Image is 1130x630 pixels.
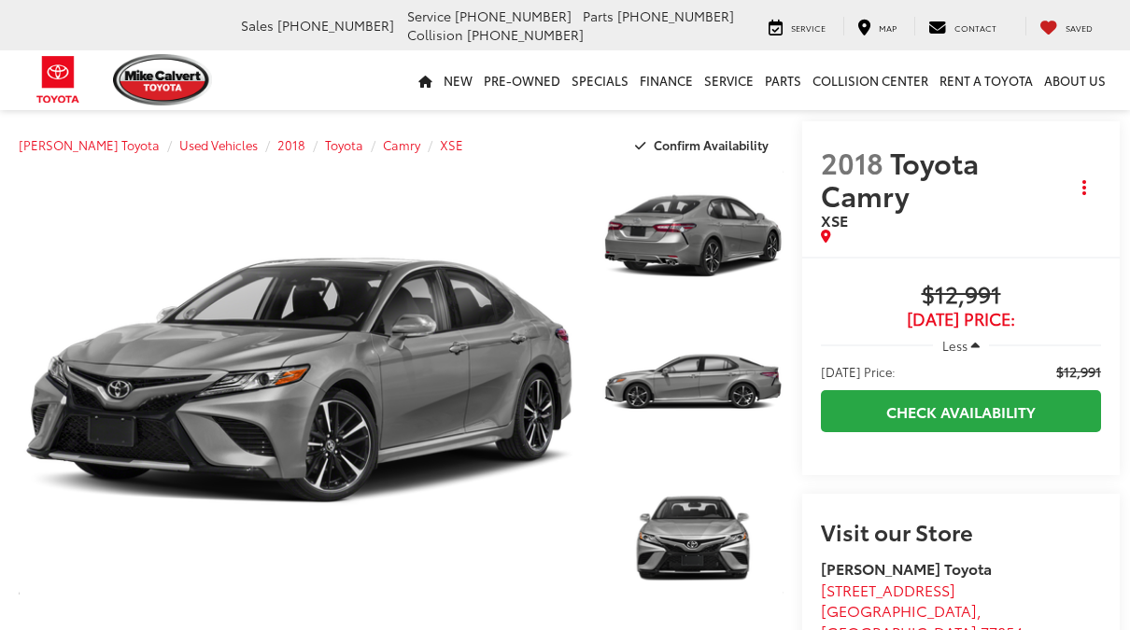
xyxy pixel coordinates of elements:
span: Sales [241,16,274,35]
a: About Us [1038,50,1111,110]
a: Expand Photo 0 [19,168,582,596]
span: Parts [583,7,614,25]
a: New [438,50,478,110]
img: Toyota [23,49,93,110]
span: [PHONE_NUMBER] [617,7,734,25]
span: Service [407,7,451,25]
span: [PHONE_NUMBER] [277,16,394,35]
a: Toyota [325,136,363,153]
span: Map [879,21,897,34]
a: Used Vehicles [179,136,258,153]
img: 2018 Toyota Camry XSE [600,459,785,598]
span: 2018 [821,142,883,182]
span: [DATE] Price: [821,310,1101,329]
a: Service [755,17,840,35]
a: My Saved Vehicles [1025,17,1107,35]
span: Collision [407,25,463,44]
a: Pre-Owned [478,50,566,110]
a: Map [843,17,911,35]
a: Parts [759,50,807,110]
a: [PERSON_NAME] Toyota [19,136,160,153]
button: Confirm Availability [625,129,784,161]
a: Camry [383,136,420,153]
span: Service [791,21,826,34]
a: Contact [914,17,1010,35]
a: 2018 [277,136,305,153]
img: 2018 Toyota Camry XSE [600,167,785,306]
strong: [PERSON_NAME] Toyota [821,557,992,579]
img: 2018 Toyota Camry XSE [13,167,587,597]
a: Expand Photo 1 [602,168,784,304]
span: XSE [821,209,848,231]
span: [STREET_ADDRESS] [821,579,955,600]
a: XSE [440,136,463,153]
button: Actions [1068,172,1101,204]
a: Service [699,50,759,110]
span: $12,991 [821,282,1101,310]
a: Check Availability [821,390,1101,432]
span: [PHONE_NUMBER] [455,7,572,25]
span: [GEOGRAPHIC_DATA] [821,599,977,621]
span: Saved [1066,21,1093,34]
span: [PHONE_NUMBER] [467,25,584,44]
a: Expand Photo 3 [602,460,784,596]
a: Expand Photo 2 [602,315,784,451]
h2: Visit our Store [821,519,1101,543]
span: Less [942,337,968,354]
a: Finance [634,50,699,110]
img: 2018 Toyota Camry XSE [600,313,785,452]
span: Toyota Camry [821,142,979,215]
span: $12,991 [1056,362,1101,381]
button: Less [933,329,989,362]
a: Specials [566,50,634,110]
span: Contact [954,21,996,34]
a: Rent a Toyota [934,50,1038,110]
span: dropdown dots [1082,180,1086,195]
a: Home [413,50,438,110]
a: Collision Center [807,50,934,110]
span: Confirm Availability [654,136,769,153]
span: [DATE] Price: [821,362,896,381]
img: Mike Calvert Toyota [113,54,212,105]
